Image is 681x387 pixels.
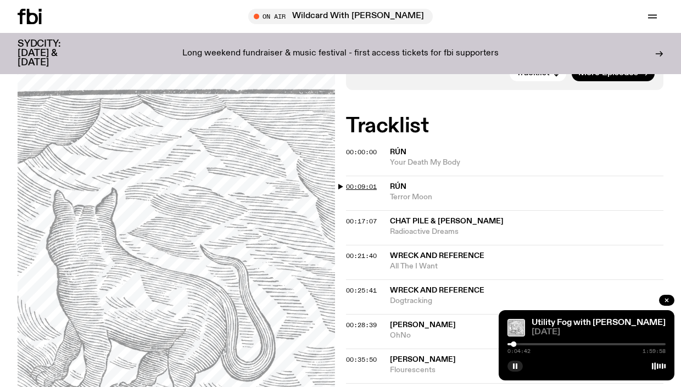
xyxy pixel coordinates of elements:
span: 00:00:00 [346,148,377,156]
span: Terror Moon [390,192,663,203]
span: Rún [390,148,406,156]
p: Long weekend fundraiser & music festival - first access tickets for fbi supporters [182,49,499,59]
span: Wreck and Reference [390,287,484,294]
button: 00:25:41 [346,288,377,294]
button: 00:17:07 [346,218,377,225]
span: [DATE] [532,328,666,336]
span: Wreck and Reference [390,252,484,260]
span: Chat Pile & [PERSON_NAME] [390,217,504,225]
span: OhNo [390,330,663,341]
img: Cover for Kansai Bruises by Valentina Magaletti & YPY [507,319,525,336]
span: 00:35:50 [346,355,377,364]
span: 00:09:01 [346,182,377,191]
span: 00:25:41 [346,286,377,295]
button: 00:28:39 [346,322,377,328]
span: 00:17:07 [346,217,377,226]
button: 00:00:00 [346,149,377,155]
span: 1:59:58 [643,349,666,354]
span: 00:28:39 [346,321,377,329]
span: Radioactive Dreams [390,227,663,237]
h2: Tracklist [346,116,663,136]
h3: SYDCITY: [DATE] & [DATE] [18,40,88,68]
a: Utility Fog with [PERSON_NAME] [532,318,666,327]
span: [PERSON_NAME] [390,321,456,329]
span: Your Death My Body [390,158,663,168]
span: 00:21:40 [346,251,377,260]
span: Dogtracking [390,296,663,306]
span: [PERSON_NAME] [390,356,456,363]
button: On AirWildcard With [PERSON_NAME] [248,9,433,24]
span: Flourescents [390,365,663,375]
button: 00:21:40 [346,253,377,259]
span: All The I Want [390,261,663,272]
button: 00:35:50 [346,357,377,363]
button: 00:09:01 [346,184,377,190]
span: 0:04:42 [507,349,531,354]
span: Rún [390,183,406,190]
